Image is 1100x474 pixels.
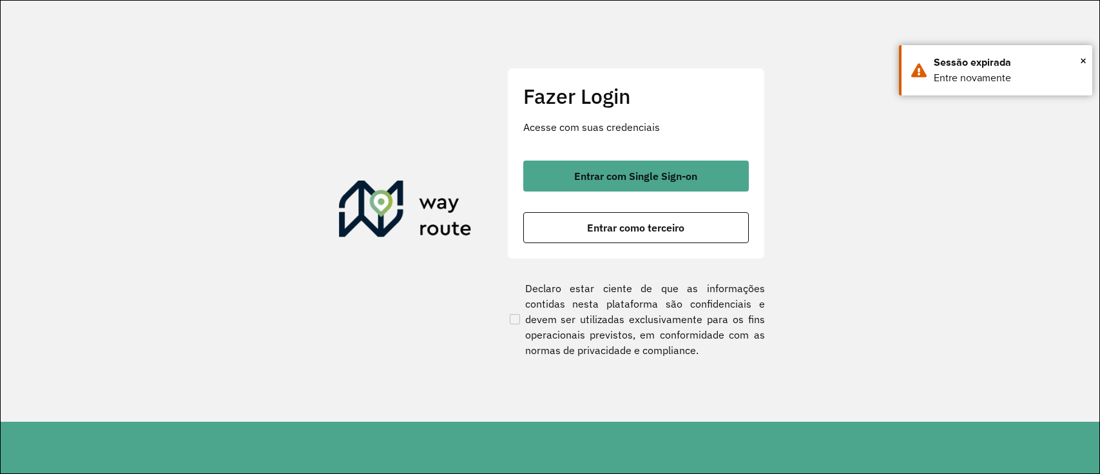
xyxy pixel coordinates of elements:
[1080,51,1086,70] button: Close
[523,212,749,243] button: button
[339,181,472,242] img: Roteirizador AmbevTech
[587,222,684,233] span: Entrar como terceiro
[1080,51,1086,70] span: ×
[507,281,765,358] label: Declaro estar ciente de que as informações contidas nesta plataforma são confidenciais e devem se...
[934,70,1083,86] div: Entre novamente
[574,171,697,181] span: Entrar com Single Sign-on
[523,119,749,135] p: Acesse com suas credenciais
[934,55,1083,70] div: Sessão expirada
[523,84,749,108] h2: Fazer Login
[523,161,749,192] button: button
